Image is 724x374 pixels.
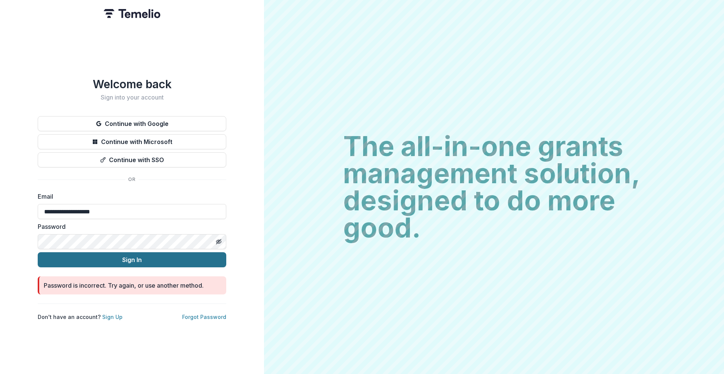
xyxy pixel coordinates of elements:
h2: Sign into your account [38,94,226,101]
button: Continue with Microsoft [38,134,226,149]
label: Password [38,222,222,231]
button: Sign In [38,252,226,267]
div: Password is incorrect. Try again, or use another method. [44,281,204,290]
button: Continue with SSO [38,152,226,167]
button: Continue with Google [38,116,226,131]
label: Email [38,192,222,201]
h1: Welcome back [38,77,226,91]
a: Sign Up [102,314,123,320]
button: Toggle password visibility [213,236,225,248]
p: Don't have an account? [38,313,123,321]
a: Forgot Password [182,314,226,320]
img: Temelio [104,9,160,18]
